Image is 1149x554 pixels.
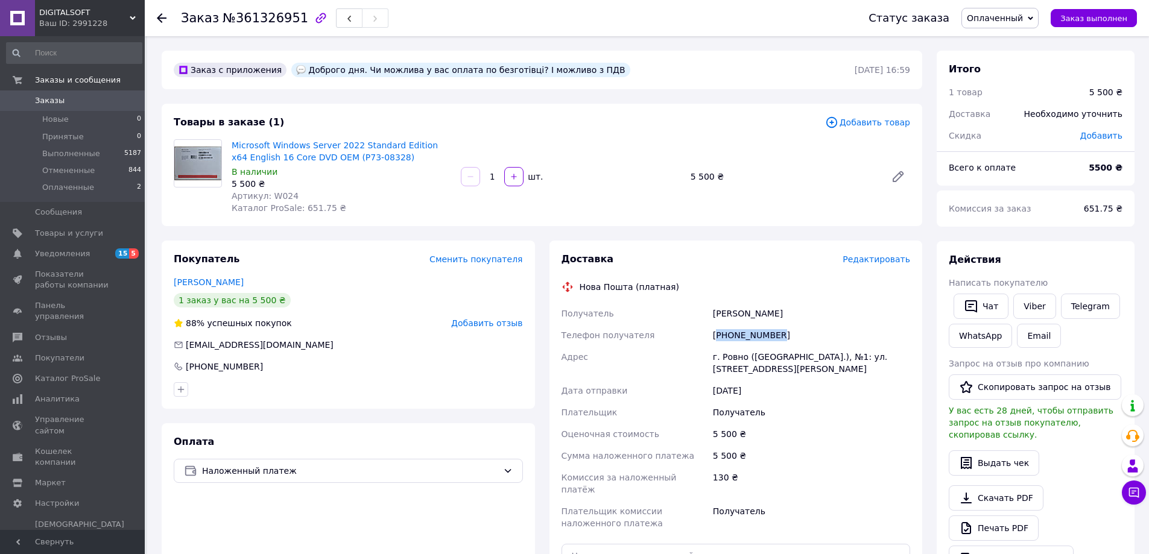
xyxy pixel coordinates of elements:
[35,300,112,322] span: Панель управления
[562,451,695,461] span: Сумма наложенного платежа
[949,131,981,140] span: Скидка
[843,254,910,264] span: Редактировать
[949,163,1016,172] span: Всего к оплате
[296,65,306,75] img: :speech_balloon:
[1013,294,1056,319] a: Viber
[1017,101,1130,127] div: Необходимо уточнить
[223,11,308,25] span: №361326951
[42,182,94,193] span: Оплаченные
[949,254,1001,265] span: Действия
[35,498,79,509] span: Настройки
[562,386,628,395] span: Дата отправки
[174,253,239,265] span: Покупатель
[711,380,913,401] div: [DATE]
[562,429,660,439] span: Оценочная стоимость
[825,116,910,129] span: Добавить товар
[186,340,334,350] span: [EMAIL_ADDRESS][DOMAIN_NAME]
[525,171,544,183] div: шт.
[949,374,1121,400] button: Скопировать запрос на отзыв
[35,332,67,343] span: Отзывы
[35,414,112,436] span: Управление сайтом
[137,114,141,125] span: 0
[35,353,84,364] span: Покупатели
[711,467,913,500] div: 130 ₴
[35,477,66,488] span: Маркет
[711,303,913,324] div: [PERSON_NAME]
[174,63,286,77] div: Заказ с приложения
[35,446,112,468] span: Кошелек компании
[174,317,292,329] div: успешных покупок
[186,318,204,328] span: 88%
[35,248,90,259] span: Уведомления
[115,248,129,259] span: 15
[686,168,881,185] div: 5 500 ₴
[39,7,130,18] span: DIGITALSOFT
[42,131,84,142] span: Принятые
[949,63,981,75] span: Итого
[35,228,103,239] span: Товары и услуги
[1017,324,1061,348] button: Email
[35,95,65,106] span: Заказы
[711,445,913,467] div: 5 500 ₴
[562,352,588,362] span: Адрес
[562,253,614,265] span: Доставка
[128,165,141,176] span: 844
[562,309,614,318] span: Получатель
[232,167,277,177] span: В наличии
[949,406,1113,439] span: У вас есть 28 дней, чтобы отправить запрос на отзыв покупателю, скопировав ссылку.
[6,42,142,64] input: Поиск
[711,324,913,346] div: [PHONE_NUMBER]
[35,394,80,404] span: Аналитика
[42,114,69,125] span: Новые
[967,13,1023,23] span: Оплаченный
[35,75,121,86] span: Заказы и сообщения
[39,18,145,29] div: Ваш ID: 2991228
[869,12,949,24] div: Статус заказа
[181,11,219,25] span: Заказ
[949,109,990,119] span: Доставка
[949,204,1031,213] span: Комиссия за заказ
[451,318,522,328] span: Добавить отзыв
[232,140,438,162] a: Microsoft Windows Server 2022 Standard Edition x64 English 16 Core DVD ОЕМ (P73-08328)
[711,346,913,380] div: г. Ровно ([GEOGRAPHIC_DATA].), №1: ул. [STREET_ADDRESS][PERSON_NAME]
[35,519,124,552] span: [DEMOGRAPHIC_DATA] и счета
[949,359,1089,368] span: Запрос на отзыв про компанию
[949,87,983,97] span: 1 товар
[711,500,913,534] div: Получатель
[562,506,663,528] span: Плательщик комиссии наложенного платежа
[35,373,100,384] span: Каталог ProSale
[129,248,139,259] span: 5
[232,178,451,190] div: 5 500 ₴
[562,330,655,340] span: Телефон получателя
[1084,204,1122,213] span: 651.75 ₴
[949,324,1012,348] a: WhatsApp
[42,165,95,176] span: Отмененные
[949,485,1043,511] a: Скачать PDF
[1089,163,1122,172] b: 5500 ₴
[949,278,1048,288] span: Написать покупателю
[1061,294,1120,319] a: Telegram
[562,408,618,417] span: Плательщик
[42,148,100,159] span: Выполненные
[174,436,214,447] span: Оплата
[1051,9,1137,27] button: Заказ выполнен
[1060,14,1127,23] span: Заказ выполнен
[954,294,1008,319] button: Чат
[137,131,141,142] span: 0
[35,269,112,291] span: Показатели работы компании
[429,254,522,264] span: Сменить покупателя
[202,464,498,477] span: Наложенный платеж
[232,191,299,201] span: Артикул: W024
[185,360,264,373] div: [PHONE_NUMBER]
[949,515,1039,541] a: Печать PDF
[711,401,913,423] div: Получатель
[562,473,677,494] span: Комиссия за наложенный платёж
[1080,131,1122,140] span: Добавить
[232,203,346,213] span: Каталог ProSale: 651.75 ₴
[174,116,284,128] span: Товары в заказе (1)
[174,146,221,180] img: Microsoft Windows Server 2022 Standard Edition x64 English 16 Core DVD ОЕМ (P73-08328)
[886,165,910,189] a: Редактировать
[1089,86,1122,98] div: 5 500 ₴
[711,423,913,445] div: 5 500 ₴
[35,207,82,218] span: Сообщения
